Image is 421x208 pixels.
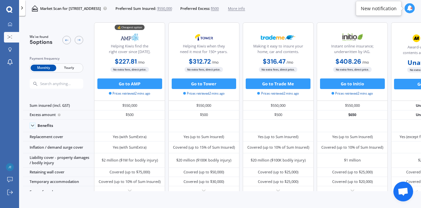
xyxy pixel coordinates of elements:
[168,101,239,110] div: $550,000
[189,57,211,66] b: $312.72
[115,25,145,30] div: 💰 Cheapest option
[332,134,373,139] div: Yes (up to Sum Insured)
[243,110,314,120] div: $500
[258,179,298,184] div: Covered (up to $25,000)
[180,6,210,11] span: Preferred Excess:
[261,31,296,44] img: Trademe.webp
[257,91,299,96] span: Prices retrieved 2 mins ago
[23,101,94,110] div: Sum insured (incl. GST)
[173,44,235,57] div: Helping Kiwis when they need it most for 150+ years.
[99,44,161,57] div: Helping Kiwis find the right cover since [DATE].
[172,78,236,89] button: Go to Tower
[211,6,219,11] span: $500
[317,110,388,120] div: $650
[320,78,385,89] button: Go to Initio
[115,57,137,66] b: $227.81
[56,65,82,72] span: Yearly
[258,134,298,139] div: Yes (up to Sum Insured)
[37,123,53,128] div: Benefits
[258,169,298,175] div: Covered (up to $25,000)
[111,67,149,72] span: No extra fees, direct price.
[332,91,373,96] span: Prices retrieved 2 mins ago
[99,179,161,184] div: Covered (up to 10% of Sum Insured)
[247,145,309,150] div: Covered (up to 10% of Sum Insured)
[113,134,146,139] div: Yes (with SumExtra)
[23,141,94,153] div: Inflation / demand surge cover
[110,169,150,175] div: Covered (up to $75,000)
[113,145,146,150] div: Yes (with SumExtra)
[157,6,172,11] span: $550,000
[259,67,297,72] span: No extra fees, direct price.
[243,101,314,110] div: $550,000
[251,158,306,163] div: $20 million ($100K bodily injury)
[30,39,53,45] span: 5 options
[335,31,370,44] img: Initio.webp
[184,134,224,139] div: Yes (up to Sum Insured)
[138,60,145,65] span: / mo
[361,5,397,12] div: New notification
[332,169,373,175] div: Covered (up to $25,000)
[94,101,165,110] div: $550,000
[31,65,56,72] span: Monthly
[94,110,165,120] div: $500
[23,153,94,168] div: Liability cover - property damages / bodily injury
[23,132,94,141] div: Replacement cover
[97,78,162,89] button: Go to AMP
[30,56,83,61] div: Payment frequency
[23,110,94,120] div: Excess amount
[286,60,293,65] span: / mo
[23,177,94,186] div: Temporary accommodation
[109,91,150,96] span: Prices retrieved 2 mins ago
[40,6,101,11] p: Market Scan for [STREET_ADDRESS]
[344,158,361,163] div: $1 million
[30,35,53,39] span: We've found
[23,168,94,177] div: Retaining wall cover
[184,179,224,184] div: Covered (up to $30,000)
[247,44,309,57] div: Making it easy to insure your home, car and contents.
[263,57,285,66] b: $316.47
[393,182,413,201] div: Open chat
[102,158,158,163] div: $2 million ($1M for bodily injury)
[228,6,245,11] span: More info
[115,6,156,11] span: Preferred Sum Insured:
[168,110,239,120] div: $500
[332,179,373,184] div: Covered (up to $20,000)
[246,78,310,89] button: Go to Trade Me
[23,186,94,198] div: Excess-free glass cover
[185,67,223,72] span: No extra fees, direct price.
[32,5,38,12] img: home-and-contents.b802091223b8502ef2dd.svg
[183,91,225,96] span: Prices retrieved 2 mins ago
[212,60,219,65] span: / mo
[184,169,224,175] div: Covered (up to $50,000)
[321,44,383,57] div: Instant online insurance; underwritten by IAG.
[176,158,231,163] div: $20 million ($100K bodily injury)
[317,101,388,110] div: $550,000
[333,67,372,72] span: No extra fees, direct price.
[335,57,361,66] b: $408.26
[362,60,369,65] span: / mo
[173,145,235,150] div: Covered (up to 15% of Sum Insured)
[39,81,93,86] input: Search anything...
[186,31,221,44] img: Tower.webp
[321,145,383,150] div: Covered (up to 10% of Sum Insured)
[6,163,14,171] img: b76de907e0f812c352198367556c90c5
[112,31,147,44] img: AMP.webp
